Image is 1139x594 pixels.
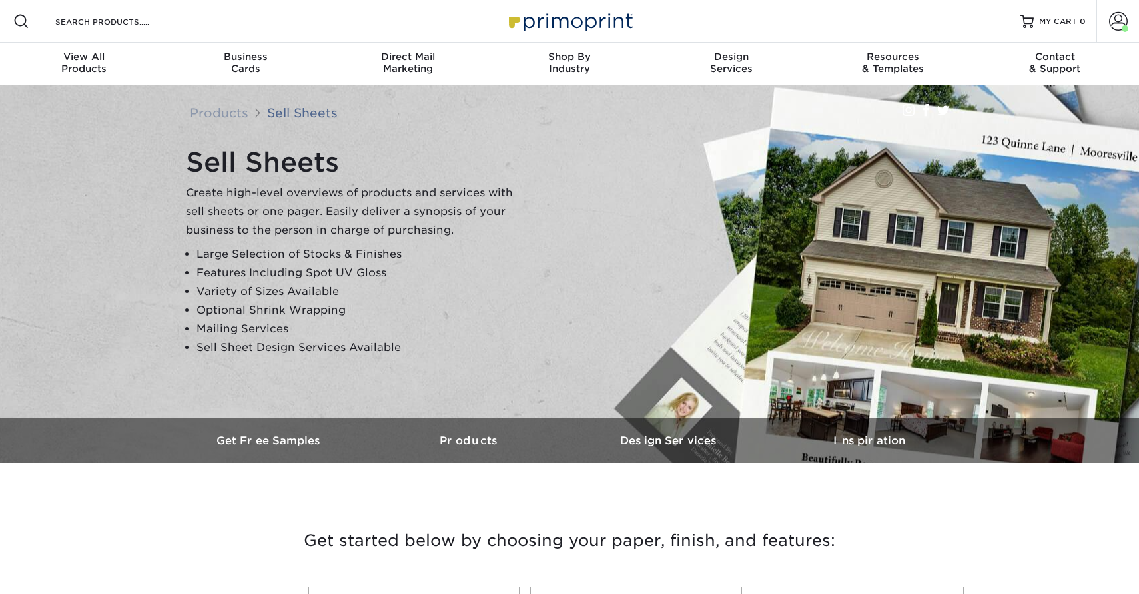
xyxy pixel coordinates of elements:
[769,434,969,447] h3: Inspiration
[974,51,1136,63] span: Contact
[3,43,165,85] a: View AllProducts
[650,43,812,85] a: DesignServices
[370,418,569,463] a: Products
[327,51,489,63] span: Direct Mail
[190,105,248,120] a: Products
[327,51,489,75] div: Marketing
[1080,17,1086,26] span: 0
[503,7,636,35] img: Primoprint
[165,43,327,85] a: BusinessCards
[165,51,327,75] div: Cards
[196,320,519,338] li: Mailing Services
[3,51,165,75] div: Products
[196,282,519,301] li: Variety of Sizes Available
[54,13,184,29] input: SEARCH PRODUCTS.....
[650,51,812,75] div: Services
[186,147,519,178] h1: Sell Sheets
[196,301,519,320] li: Optional Shrink Wrapping
[812,51,974,75] div: & Templates
[3,51,165,63] span: View All
[170,434,370,447] h3: Get Free Samples
[812,51,974,63] span: Resources
[569,418,769,463] a: Design Services
[186,184,519,240] p: Create high-level overviews of products and services with sell sheets or one pager. Easily delive...
[812,43,974,85] a: Resources& Templates
[196,338,519,357] li: Sell Sheet Design Services Available
[650,51,812,63] span: Design
[974,43,1136,85] a: Contact& Support
[769,418,969,463] a: Inspiration
[196,245,519,264] li: Large Selection of Stocks & Finishes
[569,434,769,447] h3: Design Services
[170,418,370,463] a: Get Free Samples
[489,51,651,63] span: Shop By
[974,51,1136,75] div: & Support
[370,434,569,447] h3: Products
[196,264,519,282] li: Features Including Spot UV Gloss
[165,51,327,63] span: Business
[180,511,959,571] h3: Get started below by choosing your paper, finish, and features:
[267,105,338,120] a: Sell Sheets
[1039,16,1077,27] span: MY CART
[489,43,651,85] a: Shop ByIndustry
[489,51,651,75] div: Industry
[327,43,489,85] a: Direct MailMarketing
